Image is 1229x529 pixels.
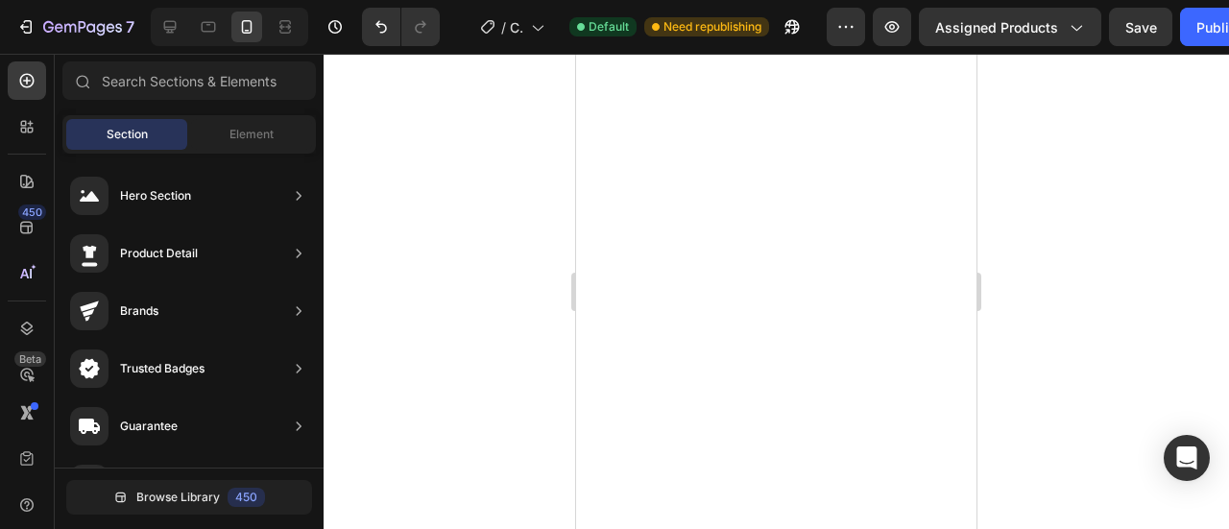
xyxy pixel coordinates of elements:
div: Brands [120,301,158,321]
div: Guarantee [120,417,178,436]
span: Need republishing [663,18,761,36]
span: Section [107,126,148,143]
div: Product Detail [120,244,198,263]
button: Browse Library450 [66,480,312,515]
span: / [501,17,506,37]
div: Trusted Badges [120,359,205,378]
iframe: To enrich screen reader interactions, please activate Accessibility in Grammarly extension settings [576,54,976,529]
span: Default [589,18,629,36]
div: 450 [228,488,265,507]
p: 7 [126,15,134,38]
input: Search Sections & Elements [62,61,316,100]
span: Element [229,126,274,143]
span: Save [1125,19,1157,36]
div: Open Intercom Messenger [1164,435,1210,481]
div: Undo/Redo [362,8,440,46]
div: Beta [14,351,46,367]
div: Hero Section [120,186,191,205]
span: Assigned Products [935,17,1058,37]
span: Browse Library [136,489,220,506]
div: 450 [18,204,46,220]
button: Assigned Products [919,8,1101,46]
span: Copy of Product Page - [DATE] 00:44:31 [510,17,523,37]
button: Save [1109,8,1172,46]
button: 7 [8,8,143,46]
